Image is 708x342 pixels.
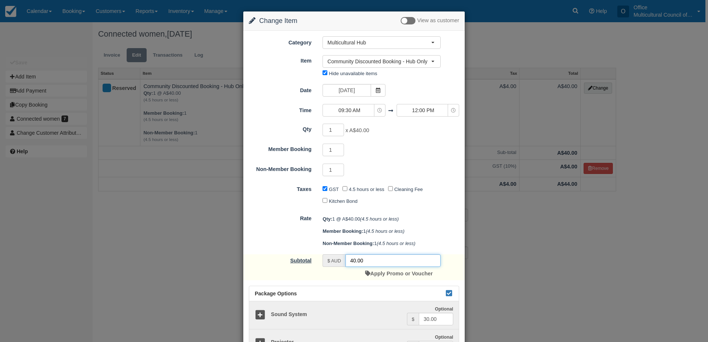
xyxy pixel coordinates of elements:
button: 09:30 AM [323,104,385,117]
label: GST [329,187,339,192]
label: Taxes [243,183,317,193]
strong: Non-Member Booking [323,241,374,246]
strong: Optional [435,335,453,340]
em: (4.5 hours or less) [366,228,404,234]
h5: Sound System [265,312,407,317]
button: 12:00 PM [397,104,459,117]
span: Multicultural Hub [327,39,431,46]
em: (4.5 hours or less) [360,216,398,222]
label: Cleaning Fee [394,187,423,192]
span: Change Item [259,17,297,24]
label: Member Booking [243,143,317,153]
label: 4.5 hours or less [349,187,384,192]
label: Qty [243,123,317,133]
small: $ [412,317,414,322]
em: (4.5 hours or less) [377,241,415,246]
label: Subtotal [243,254,317,265]
div: 1 @ A$40.00 1 1 [317,213,465,249]
label: Non-Member Booking [243,163,317,173]
input: Qty [323,124,344,136]
a: Apply Promo or Voucher [365,271,433,276]
strong: Qty [323,216,332,222]
span: 09:30 AM [323,107,375,114]
strong: Optional [435,306,453,312]
span: View as customer [417,18,459,24]
label: Item [243,54,317,65]
label: Hide unavailable items [329,71,377,76]
input: Non-Member Booking [323,164,344,176]
small: $ AUD [327,258,341,264]
span: 12:00 PM [397,107,450,114]
a: Sound System Optional $ [249,301,459,329]
label: Date [243,84,317,94]
label: Kitchen Bond [329,198,357,204]
button: Multicultural Hub [323,36,441,49]
label: Time [243,104,317,114]
label: Rate [243,212,317,222]
span: Package Options [255,291,297,296]
label: Category [243,36,317,47]
strong: Member Booking [323,228,363,234]
button: Community Discounted Booking - Hub Only [323,55,441,68]
input: Member Booking [323,144,344,156]
span: Community Discounted Booking - Hub Only [327,58,431,65]
span: x A$40.00 [345,128,369,134]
